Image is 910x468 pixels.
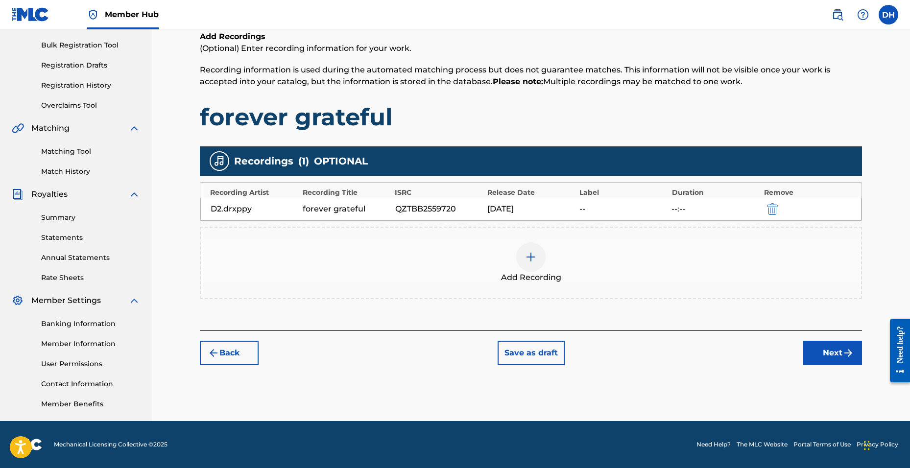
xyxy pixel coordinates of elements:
[864,431,870,460] div: Drag
[214,155,225,167] img: recording
[31,122,70,134] span: Matching
[234,154,293,168] span: Recordings
[832,9,843,21] img: search
[12,188,24,200] img: Royalties
[793,440,851,449] a: Portal Terms of Use
[303,203,390,215] div: forever grateful
[41,146,140,157] a: Matching Tool
[41,399,140,409] a: Member Benefits
[41,379,140,389] a: Contact Information
[395,187,482,198] div: ISRC
[128,188,140,200] img: expand
[41,319,140,329] a: Banking Information
[41,212,140,223] a: Summary
[41,339,140,349] a: Member Information
[200,341,259,365] button: Back
[303,187,390,198] div: Recording Title
[579,187,667,198] div: Label
[12,295,24,306] img: Member Settings
[41,233,140,243] a: Statements
[41,80,140,91] a: Registration History
[41,273,140,283] a: Rate Sheets
[200,102,862,132] h1: forever grateful
[54,440,168,449] span: Mechanical Licensing Collective © 2025
[493,77,543,86] strong: Please note:
[41,100,140,111] a: Overclaims Tool
[200,65,830,86] span: Recording information is used during the automated matching process but does not guarantee matche...
[767,203,778,215] img: 12a2ab48e56ec057fbd8.svg
[501,272,561,283] span: Add Recording
[41,166,140,177] a: Match History
[210,187,298,198] div: Recording Artist
[105,9,159,20] span: Member Hub
[41,40,140,50] a: Bulk Registration Tool
[883,311,910,390] iframe: Resource Center
[12,439,42,450] img: logo
[487,187,575,198] div: Release Date
[696,440,731,449] a: Need Help?
[498,341,565,365] button: Save as draft
[31,295,101,306] span: Member Settings
[525,251,537,263] img: add
[128,122,140,134] img: expand
[314,154,368,168] span: OPTIONAL
[879,5,898,24] div: User Menu
[211,203,298,215] div: D2.drxppy
[395,203,482,215] div: QZTBB2559720
[857,440,898,449] a: Privacy Policy
[12,122,24,134] img: Matching
[737,440,788,449] a: The MLC Website
[208,347,219,359] img: 7ee5dd4eb1f8a8e3ef2f.svg
[41,359,140,369] a: User Permissions
[128,295,140,306] img: expand
[672,187,760,198] div: Duration
[853,5,873,24] div: Help
[487,203,575,215] div: [DATE]
[861,421,910,468] iframe: Chat Widget
[857,9,869,21] img: help
[87,9,99,21] img: Top Rightsholder
[842,347,854,359] img: f7272a7cc735f4ea7f67.svg
[41,253,140,263] a: Annual Statements
[764,187,852,198] div: Remove
[12,7,49,22] img: MLC Logo
[200,31,862,43] h6: Add Recordings
[828,5,847,24] a: Public Search
[200,44,411,53] span: (Optional) Enter recording information for your work.
[579,203,667,215] div: --
[31,188,68,200] span: Royalties
[803,341,862,365] button: Next
[671,203,759,215] div: --:--
[298,154,309,168] span: ( 1 )
[41,60,140,70] a: Registration Drafts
